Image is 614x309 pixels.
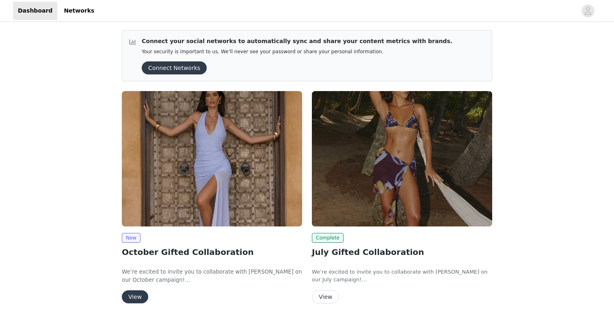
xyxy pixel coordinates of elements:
[312,290,339,303] button: View
[122,233,141,243] span: New
[312,246,492,258] h2: July Gifted Collaboration
[312,91,492,226] img: Peppermayo AUS
[59,2,99,20] a: Networks
[122,91,302,226] img: Peppermayo EU
[122,290,148,303] button: View
[13,2,57,20] a: Dashboard
[584,4,592,17] div: avatar
[142,37,452,46] p: Connect your social networks to automatically sync and share your content metrics with brands.
[122,269,302,283] span: We’re excited to invite you to collaborate with [PERSON_NAME] on our October campaign!
[312,233,344,243] span: Complete
[312,268,492,284] p: We’re excited to invite you to collaborate with [PERSON_NAME] on our July campaign!
[142,49,452,55] p: Your security is important to us. We’ll never see your password or share your personal information.
[122,246,302,258] h2: October Gifted Collaboration
[312,294,339,300] a: View
[142,61,207,74] button: Connect Networks
[122,294,148,300] a: View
